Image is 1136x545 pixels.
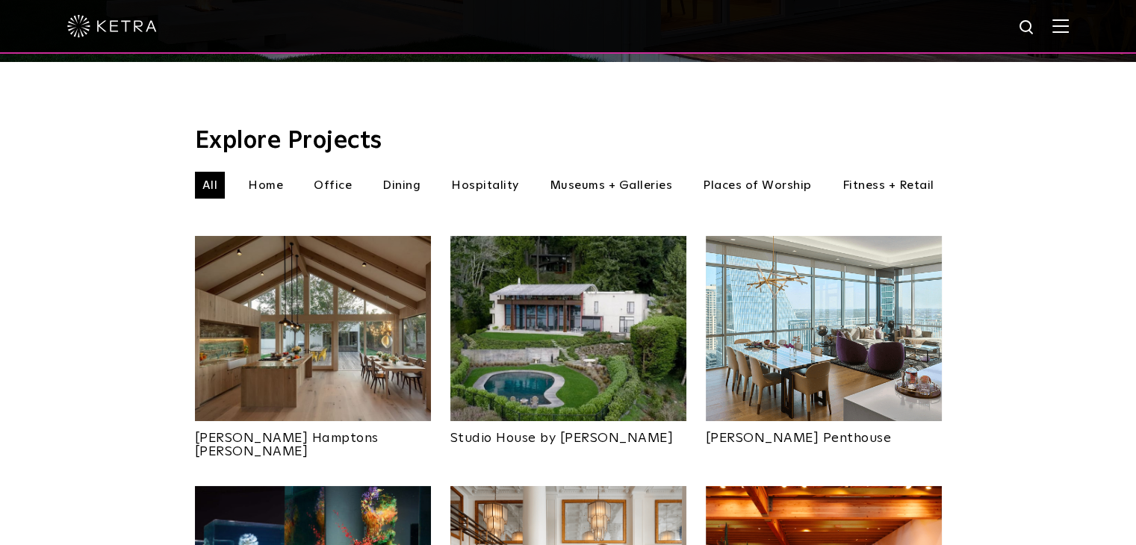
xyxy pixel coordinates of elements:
li: Home [240,172,291,199]
li: Places of Worship [695,172,819,199]
img: An aerial view of Olson Kundig's Studio House in Seattle [450,236,686,421]
a: [PERSON_NAME] Penthouse [706,421,942,445]
a: [PERSON_NAME] Hamptons [PERSON_NAME] [195,421,431,458]
h3: Explore Projects [195,129,942,153]
img: Project_Landing_Thumbnail-2021 [195,236,431,421]
li: Hospitality [444,172,527,199]
li: Museums + Galleries [542,172,680,199]
li: Dining [375,172,428,199]
img: Hamburger%20Nav.svg [1052,19,1069,33]
li: Fitness + Retail [835,172,942,199]
li: All [195,172,226,199]
img: Project_Landing_Thumbnail-2022smaller [706,236,942,421]
li: Office [306,172,359,199]
a: Studio House by [PERSON_NAME] [450,421,686,445]
img: ketra-logo-2019-white [67,15,157,37]
img: search icon [1018,19,1037,37]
